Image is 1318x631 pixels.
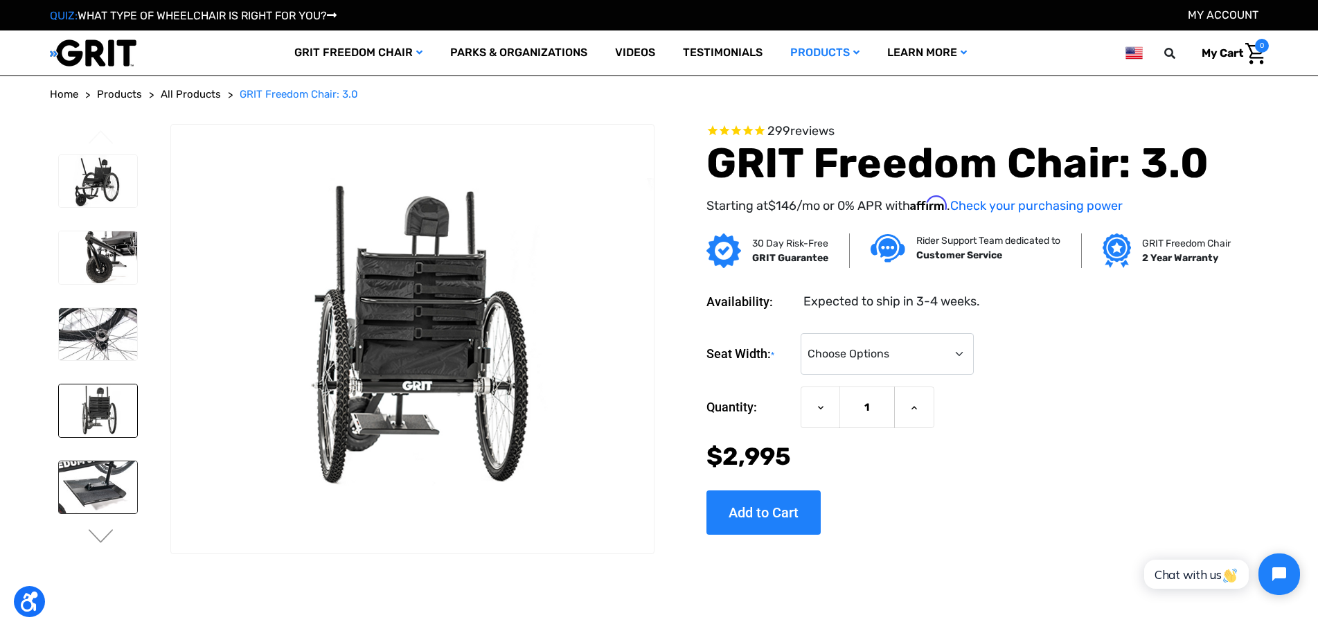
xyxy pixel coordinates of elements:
span: 0 [1255,39,1269,53]
strong: GRIT Guarantee [752,252,828,264]
img: GRIT Freedom Chair: 3.0 [59,231,137,284]
span: All Products [161,88,221,100]
p: Starting at /mo or 0% APR with . [706,195,1226,215]
a: QUIZ:WHAT TYPE OF WHEELCHAIR IS RIGHT FOR YOU? [50,9,337,22]
p: Rider Support Team dedicated to [916,233,1060,248]
img: Customer service [871,234,905,263]
span: $146 [768,198,796,213]
span: My Cart [1202,46,1243,60]
span: Rated 4.6 out of 5 stars 299 reviews [706,124,1226,139]
img: Cart [1245,43,1265,64]
span: GRIT Freedom Chair: 3.0 [240,88,358,100]
a: All Products [161,87,221,103]
a: GRIT Freedom Chair: 3.0 [240,87,358,103]
h1: GRIT Freedom Chair: 3.0 [706,139,1226,188]
img: Grit freedom [1103,233,1131,268]
strong: Customer Service [916,249,1002,261]
input: Add to Cart [706,490,821,535]
span: 299 reviews [767,123,835,139]
span: Affirm [910,195,947,211]
nav: Breadcrumb [50,87,1269,103]
a: Account [1188,8,1258,21]
iframe: Tidio Chat [1129,542,1312,607]
a: Parks & Organizations [436,30,601,75]
img: GRIT Freedom Chair: 3.0 [59,155,137,208]
a: Videos [601,30,669,75]
span: QUIZ: [50,9,78,22]
p: 30 Day Risk-Free [752,236,828,251]
img: us.png [1125,44,1142,62]
span: Home [50,88,78,100]
a: GRIT Freedom Chair [280,30,436,75]
span: Products [97,88,142,100]
img: GRIT Freedom Chair: 3.0 [59,461,137,514]
a: Check your purchasing power - Learn more about Affirm Financing (opens in modal) [950,198,1123,213]
input: Search [1170,39,1191,68]
img: GRIT All-Terrain Wheelchair and Mobility Equipment [50,39,136,67]
a: Products [776,30,873,75]
a: Testimonials [669,30,776,75]
span: reviews [790,123,835,139]
img: GRIT Freedom Chair: 3.0 [171,178,653,499]
strong: 2 Year Warranty [1142,252,1218,264]
a: Cart with 0 items [1191,39,1269,68]
img: GRIT Freedom Chair: 3.0 [59,384,137,437]
a: Learn More [873,30,981,75]
img: GRIT Guarantee [706,233,741,268]
label: Quantity: [706,386,794,428]
button: Go to slide 2 of 3 [87,529,116,546]
img: GRIT Freedom Chair: 3.0 [59,308,137,361]
a: Products [97,87,142,103]
button: Go to slide 3 of 3 [87,130,116,147]
dd: Expected to ship in 3-4 weeks. [803,292,980,311]
dt: Availability: [706,292,794,311]
p: GRIT Freedom Chair [1142,236,1231,251]
span: $2,995 [706,442,791,471]
a: Home [50,87,78,103]
label: Seat Width: [706,333,794,375]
